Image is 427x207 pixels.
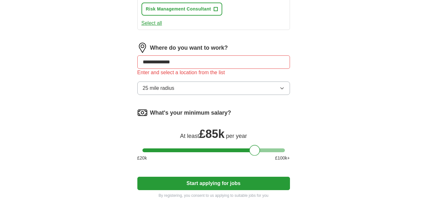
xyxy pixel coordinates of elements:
span: At least [180,133,199,139]
span: £ 100 k+ [275,155,290,161]
span: per year [226,133,247,139]
span: £ 85k [199,127,224,140]
button: 25 mile radius [137,82,290,95]
button: Risk Management Consultant [141,3,222,16]
label: What's your minimum salary? [150,109,231,117]
p: By registering, you consent to us applying to suitable jobs for you [137,193,290,198]
div: Enter and select a location from the list [137,69,290,76]
button: Start applying for jobs [137,177,290,190]
span: Risk Management Consultant [146,6,211,12]
img: salary.png [137,108,148,118]
button: Select all [141,19,162,27]
span: £ 20 k [137,155,147,161]
label: Where do you want to work? [150,44,228,52]
span: 25 mile radius [143,84,175,92]
img: location.png [137,43,148,53]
